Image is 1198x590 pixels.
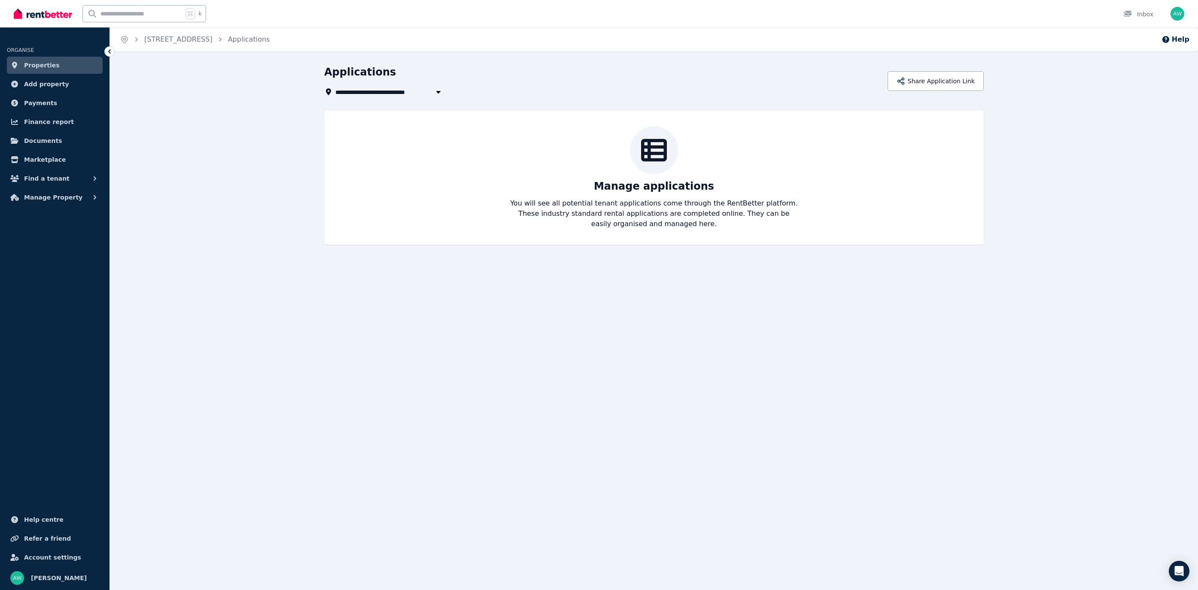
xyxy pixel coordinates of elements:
img: Andrew Wong [1171,7,1184,21]
a: Help centre [7,511,103,528]
span: Account settings [24,552,81,563]
a: Account settings [7,549,103,566]
span: Refer a friend [24,533,71,544]
button: Find a tenant [7,170,103,187]
span: Find a tenant [24,173,70,184]
div: Inbox [1123,10,1153,18]
button: Share Application Link [888,71,984,91]
nav: Breadcrumb [110,27,280,51]
a: Add property [7,76,103,93]
a: Applications [228,35,270,43]
span: Documents [24,136,62,146]
p: You will see all potential tenant applications come through the RentBetter platform. These indust... [510,198,798,229]
div: Open Intercom Messenger [1169,561,1189,581]
a: Documents [7,132,103,149]
a: Finance report [7,113,103,130]
span: Payments [24,98,57,108]
a: Refer a friend [7,530,103,547]
h1: Applications [324,65,396,79]
a: Payments [7,94,103,112]
a: [STREET_ADDRESS] [144,35,213,43]
span: ORGANISE [7,47,34,53]
span: Marketplace [24,154,66,165]
img: Andrew Wong [10,571,24,585]
span: k [198,10,201,17]
span: Properties [24,60,60,70]
a: Marketplace [7,151,103,168]
button: Manage Property [7,189,103,206]
span: Manage Property [24,192,82,203]
p: Manage applications [594,179,714,193]
img: RentBetter [14,7,72,20]
span: Help centre [24,514,64,525]
a: Properties [7,57,103,74]
span: Add property [24,79,69,89]
span: [PERSON_NAME] [31,573,87,583]
button: Help [1162,34,1189,45]
span: Finance report [24,117,74,127]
